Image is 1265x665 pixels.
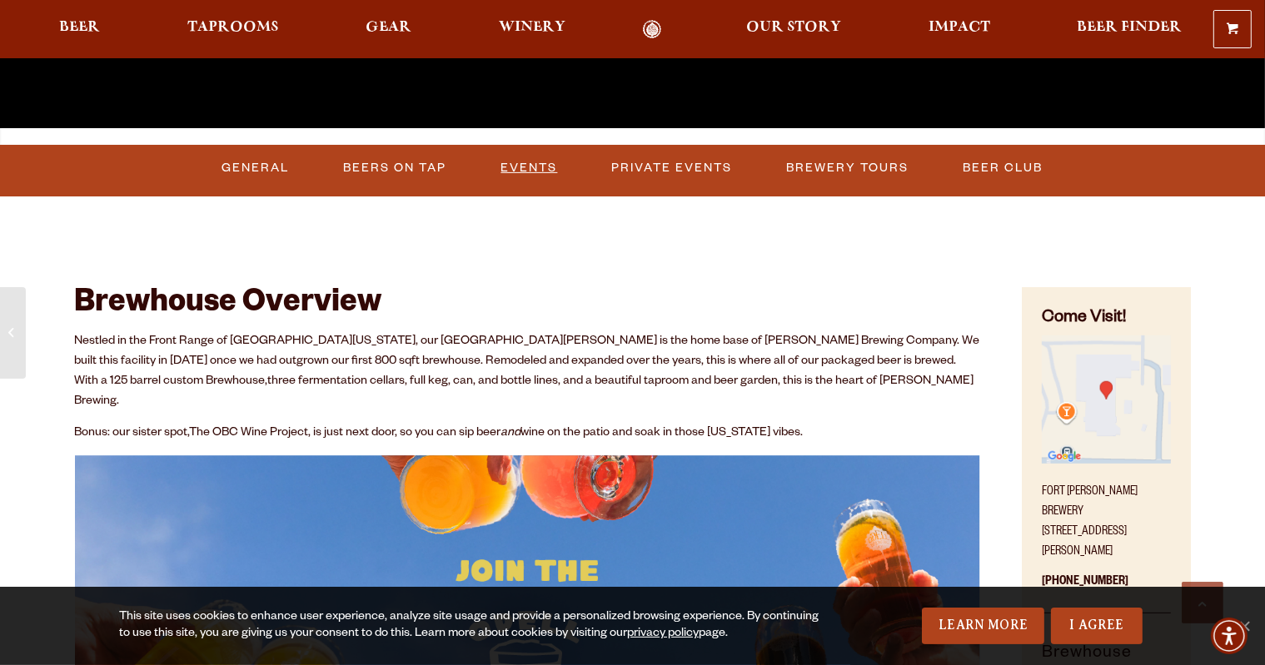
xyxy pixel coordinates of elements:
em: and [501,427,521,440]
span: Impact [929,21,990,34]
a: Winery [488,20,576,39]
h2: Brewhouse Overview [75,287,981,324]
a: Beer Finder [1066,20,1193,39]
span: Gear [366,21,411,34]
a: privacy policy [627,628,699,641]
a: Our Story [735,20,853,39]
span: Our Story [746,21,842,34]
span: Winery [499,21,565,34]
div: Accessibility Menu [1211,618,1248,654]
a: Beers on Tap [337,149,454,187]
a: Learn More [922,608,1044,644]
a: I Agree [1051,608,1143,644]
p: Bonus: our sister spot, , is just next door, so you can sip beer wine on the patio and soak in th... [75,424,981,444]
a: Private Events [605,149,740,187]
span: three fermentation cellars, full keg, can, and bottle lines, and a beautiful taproom and beer gar... [75,375,974,409]
span: Taprooms [187,21,279,34]
h4: Come Visit! [1042,307,1170,331]
a: Find on Google Maps (opens in a new window) [1042,455,1170,469]
a: Taprooms [177,20,290,39]
a: Beer Club [957,149,1050,187]
a: Beer [49,20,112,39]
img: Small thumbnail of location on map [1042,335,1170,464]
a: Brewery Tours [780,149,916,187]
a: Scroll to top [1182,582,1223,623]
span: Beer [60,21,101,34]
a: General [216,149,296,187]
a: Events [495,149,565,187]
p: Nestled in the Front Range of [GEOGRAPHIC_DATA][US_STATE], our [GEOGRAPHIC_DATA][PERSON_NAME] is ... [75,332,981,412]
span: Beer Finder [1077,21,1182,34]
a: The OBC Wine Project [190,427,309,440]
div: This site uses cookies to enhance user experience, analyze site usage and provide a personalized ... [119,609,828,643]
a: Odell Home [621,20,684,39]
a: Gear [355,20,422,39]
p: [PHONE_NUMBER] [1042,563,1170,613]
p: Fort [PERSON_NAME] Brewery [STREET_ADDRESS][PERSON_NAME] [1042,473,1170,563]
a: Impact [918,20,1001,39]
